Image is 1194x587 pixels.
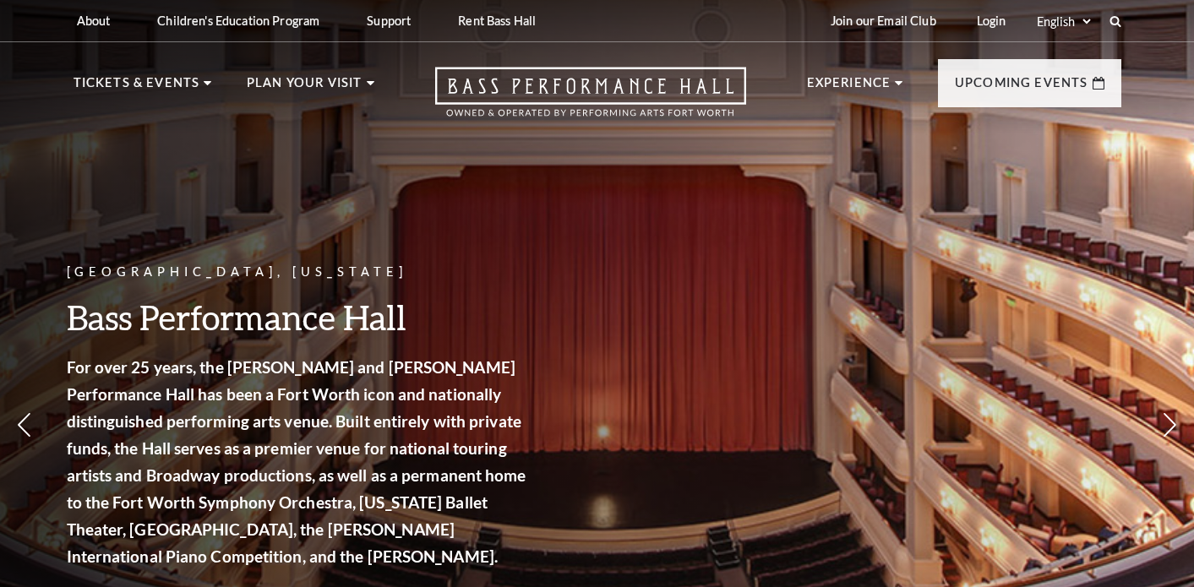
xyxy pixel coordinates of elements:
[247,73,363,103] p: Plan Your Visit
[74,73,200,103] p: Tickets & Events
[67,357,526,566] strong: For over 25 years, the [PERSON_NAME] and [PERSON_NAME] Performance Hall has been a Fort Worth ico...
[367,14,411,28] p: Support
[1033,14,1093,30] select: Select:
[807,73,891,103] p: Experience
[77,14,111,28] p: About
[67,296,532,339] h3: Bass Performance Hall
[458,14,536,28] p: Rent Bass Hall
[955,73,1088,103] p: Upcoming Events
[157,14,319,28] p: Children's Education Program
[67,262,532,283] p: [GEOGRAPHIC_DATA], [US_STATE]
